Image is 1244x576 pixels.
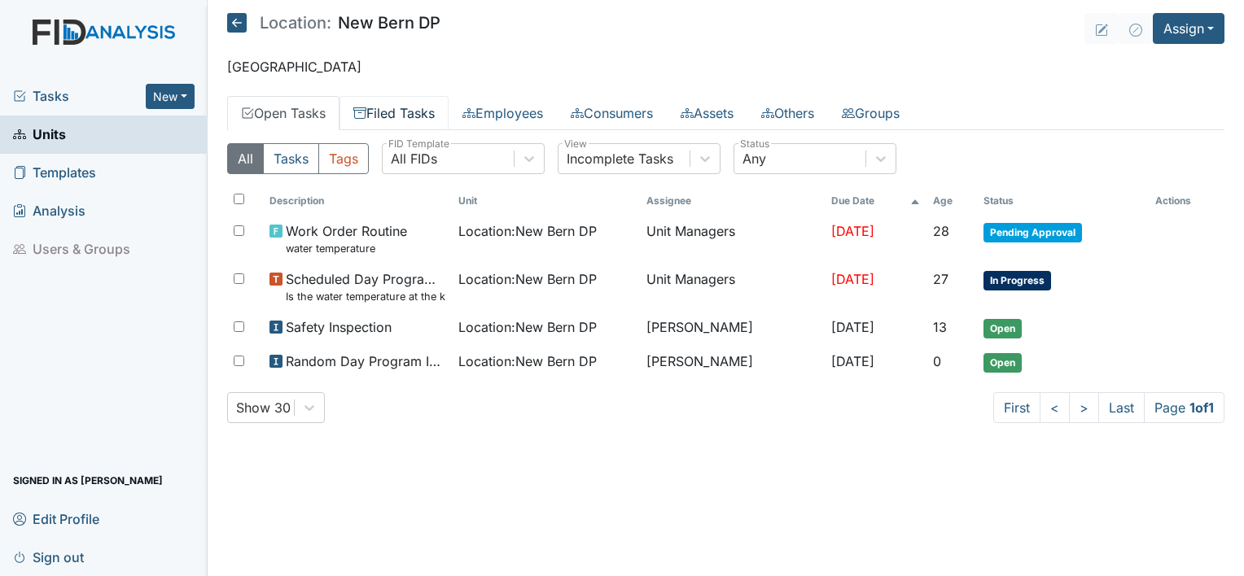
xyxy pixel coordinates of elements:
span: Safety Inspection [286,317,392,337]
span: Analysis [13,199,85,224]
th: Toggle SortBy [452,187,640,215]
nav: task-pagination [993,392,1224,423]
div: Show 30 [236,398,291,417]
small: water temperature [286,241,407,256]
a: Groups [828,96,913,130]
span: 0 [933,353,941,369]
td: [PERSON_NAME] [640,345,825,379]
th: Toggle SortBy [825,187,926,215]
span: Location : New Bern DP [458,221,597,241]
span: [DATE] [831,223,874,239]
div: Incomplete Tasks [567,149,673,168]
span: Pending Approval [983,223,1082,242]
td: [PERSON_NAME] [640,311,825,345]
strong: 1 of 1 [1189,399,1214,416]
a: Employees [449,96,557,130]
span: 13 [933,319,947,335]
th: Actions [1149,187,1224,215]
span: Edit Profile [13,506,99,531]
span: Location: [260,15,331,31]
a: > [1069,392,1099,423]
span: 27 [933,271,948,287]
th: Toggle SortBy [977,187,1149,215]
span: Templates [13,160,96,185]
span: Work Order Routine water temperature [286,221,407,256]
button: Tags [318,143,369,174]
button: Tasks [263,143,319,174]
span: Location : New Bern DP [458,351,597,371]
th: Toggle SortBy [263,187,451,215]
span: Sign out [13,544,84,569]
span: Signed in as [PERSON_NAME] [13,468,163,493]
button: Assign [1153,13,1224,44]
th: Assignee [640,187,825,215]
span: Location : New Bern DP [458,317,597,337]
button: New [146,84,195,109]
span: Random Day Program Inspection [286,351,445,371]
span: Open [983,353,1022,373]
span: In Progress [983,271,1051,290]
a: Last [1098,392,1145,423]
div: All FIDs [391,149,437,168]
a: Consumers [557,96,667,130]
a: Open Tasks [227,96,339,130]
a: < [1040,392,1070,423]
a: Filed Tasks [339,96,449,130]
div: Type filter [227,143,369,174]
span: 28 [933,223,949,239]
a: Tasks [13,86,146,106]
td: Unit Managers [640,263,825,311]
button: All [227,143,264,174]
div: Any [742,149,766,168]
span: [DATE] [831,353,874,369]
span: Open [983,319,1022,338]
span: Page [1144,392,1224,423]
a: First [993,392,1040,423]
a: Assets [667,96,747,130]
span: Location : New Bern DP [458,269,597,289]
small: Is the water temperature at the kitchen sink between 100 to 110 degrees? [286,289,445,304]
h5: New Bern DP [227,13,440,33]
div: Open Tasks [227,143,1224,423]
span: [DATE] [831,319,874,335]
span: [DATE] [831,271,874,287]
td: Unit Managers [640,215,825,263]
span: Scheduled Day Program Inspection Is the water temperature at the kitchen sink between 100 to 110 ... [286,269,445,304]
input: Toggle All Rows Selected [234,194,244,204]
th: Toggle SortBy [926,187,977,215]
span: Units [13,122,66,147]
p: [GEOGRAPHIC_DATA] [227,57,1224,76]
a: Others [747,96,828,130]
